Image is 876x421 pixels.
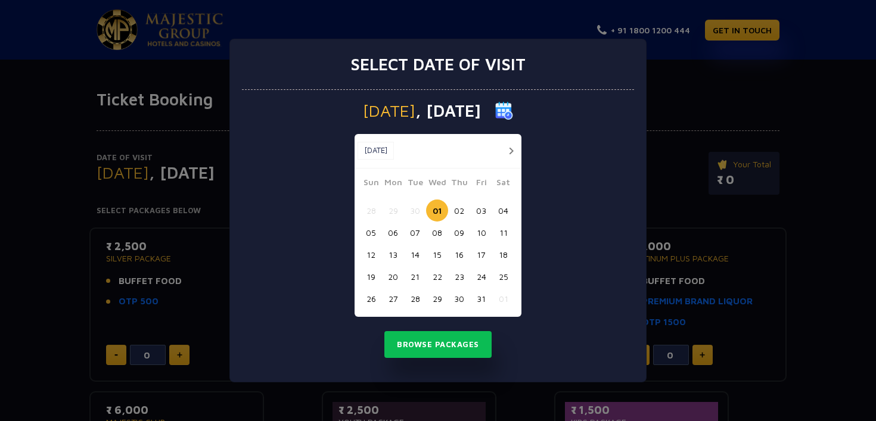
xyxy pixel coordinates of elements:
[384,331,492,358] button: Browse Packages
[470,244,492,266] button: 17
[492,222,514,244] button: 11
[492,288,514,310] button: 01
[382,199,404,222] button: 29
[382,266,404,288] button: 20
[495,102,513,120] img: calender icon
[492,176,514,192] span: Sat
[470,176,492,192] span: Fri
[415,102,481,119] span: , [DATE]
[360,266,382,288] button: 19
[448,222,470,244] button: 09
[360,176,382,192] span: Sun
[492,266,514,288] button: 25
[470,266,492,288] button: 24
[470,288,492,310] button: 31
[363,102,415,119] span: [DATE]
[426,222,448,244] button: 08
[382,222,404,244] button: 06
[404,176,426,192] span: Tue
[360,222,382,244] button: 05
[492,244,514,266] button: 18
[404,199,426,222] button: 30
[448,199,470,222] button: 02
[358,142,394,160] button: [DATE]
[470,222,492,244] button: 10
[404,222,426,244] button: 07
[360,244,382,266] button: 12
[360,199,382,222] button: 28
[404,288,426,310] button: 28
[426,176,448,192] span: Wed
[470,199,492,222] button: 03
[426,288,448,310] button: 29
[404,266,426,288] button: 21
[360,288,382,310] button: 26
[426,199,448,222] button: 01
[426,266,448,288] button: 22
[448,266,470,288] button: 23
[382,288,404,310] button: 27
[382,176,404,192] span: Mon
[448,176,470,192] span: Thu
[426,244,448,266] button: 15
[448,288,470,310] button: 30
[350,54,526,74] h3: Select date of visit
[448,244,470,266] button: 16
[404,244,426,266] button: 14
[382,244,404,266] button: 13
[492,199,514,222] button: 04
